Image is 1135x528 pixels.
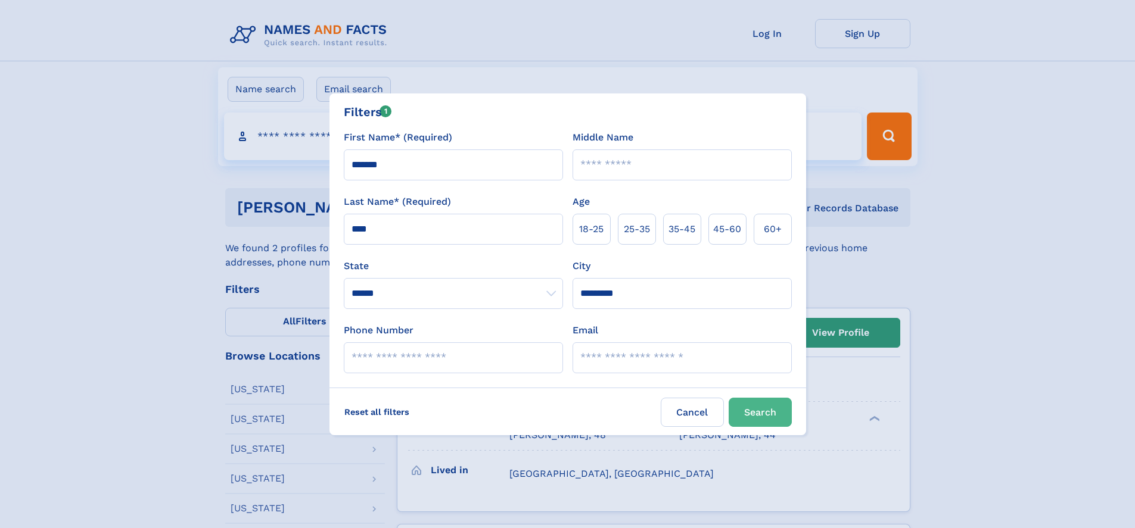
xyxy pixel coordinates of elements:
button: Search [729,398,792,427]
label: First Name* (Required) [344,130,452,145]
label: City [573,259,590,273]
label: Last Name* (Required) [344,195,451,209]
label: Age [573,195,590,209]
label: State [344,259,563,273]
span: 25‑35 [624,222,650,236]
div: Filters [344,103,392,121]
label: Reset all filters [337,398,417,426]
span: 45‑60 [713,222,741,236]
span: 18‑25 [579,222,604,236]
span: 35‑45 [668,222,695,236]
label: Cancel [661,398,724,427]
label: Email [573,323,598,338]
label: Middle Name [573,130,633,145]
label: Phone Number [344,323,413,338]
span: 60+ [764,222,782,236]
